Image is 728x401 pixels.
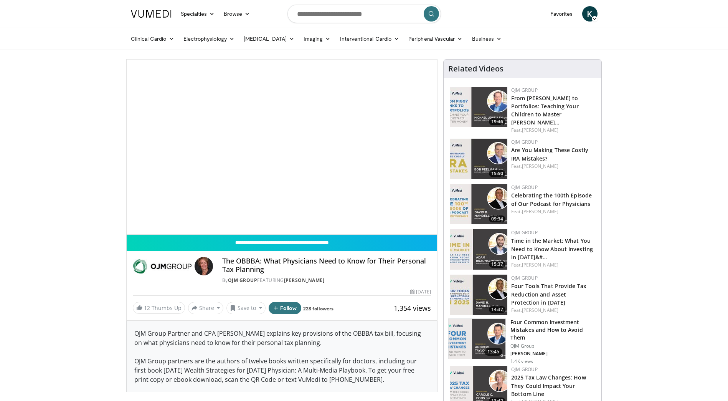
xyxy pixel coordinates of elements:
[546,6,578,22] a: Favorites
[511,282,586,306] a: Four Tools That Provide Tax Reduction and Asset Protection in [DATE]
[511,127,595,134] div: Feat.
[303,305,333,312] a: 228 followers
[522,163,558,169] a: [PERSON_NAME]
[511,87,538,93] a: OJM Group
[299,31,335,46] a: Imaging
[511,307,595,314] div: Feat.
[188,302,224,314] button: Share
[511,275,538,281] a: OJM Group
[450,87,507,127] img: 282c92bf-9480-4465-9a17-aeac8df0c943.150x105_q85_crop-smart_upscale.jpg
[510,343,597,349] p: OJM Group
[511,184,538,191] a: OJM Group
[449,319,505,359] img: f90543b2-11a1-4aab-98f1-82dfa77c6314.png.150x105_q85_crop-smart_upscale.png
[404,31,467,46] a: Peripheral Vascular
[127,321,437,392] div: OJM Group Partner and CPA [PERSON_NAME] explains key provisions of the OBBBA tax bill, focusing o...
[450,229,507,270] a: 15:37
[450,184,507,224] img: 7438bed5-bde3-4519-9543-24a8eadaa1c2.150x105_q85_crop-smart_upscale.jpg
[394,303,431,313] span: 1,354 views
[489,215,505,222] span: 09:34
[228,277,258,283] a: OJM Group
[450,139,507,179] img: 4b415aee-9520-4d6f-a1e1-8e5e22de4108.150x105_q85_crop-smart_upscale.jpg
[489,118,505,125] span: 19:46
[239,31,299,46] a: [MEDICAL_DATA]
[226,302,266,314] button: Save to
[511,208,595,215] div: Feat.
[410,288,431,295] div: [DATE]
[510,318,597,341] h3: Four Common Investment Mistakes and How to Avoid Them
[511,374,586,397] a: 2025 Tax Law Changes: How They Could Impact Your Bottom Line
[511,146,588,162] a: Are You Making These Costly IRA Mistakes?
[467,31,507,46] a: Business
[176,6,220,22] a: Specialties
[511,163,595,170] div: Feat.
[450,275,507,315] img: 6704c0a6-4d74-4e2e-aaba-7698dfbc586a.150x105_q85_crop-smart_upscale.jpg
[484,348,503,356] span: 13:45
[448,318,597,365] a: 13:45 Four Common Investment Mistakes and How to Avoid Them OJM Group [PERSON_NAME] 1.4K views
[450,229,507,270] img: cfc453be-3f74-41d3-a301-0743b7c46f05.150x105_q85_crop-smart_upscale.jpg
[195,257,213,275] img: Avatar
[335,31,404,46] a: Interventional Cardio
[450,139,507,179] a: 15:50
[450,275,507,315] a: 14:37
[284,277,325,283] a: [PERSON_NAME]
[222,277,431,284] div: By FEATURING
[269,302,302,314] button: Follow
[144,304,150,312] span: 12
[522,208,558,215] a: [PERSON_NAME]
[510,351,597,357] p: [PERSON_NAME]
[448,64,503,73] h4: Related Videos
[522,262,558,268] a: [PERSON_NAME]
[133,257,191,275] img: OJM Group
[287,5,441,23] input: Search topics, interventions
[222,257,431,273] h4: The OBBBA: What Physicians Need to Know for Their Personal Tax Planning
[511,139,538,145] a: OJM Group
[179,31,239,46] a: Electrophysiology
[522,127,558,133] a: [PERSON_NAME]
[489,170,505,177] span: 15:50
[126,31,179,46] a: Clinical Cardio
[511,94,579,126] a: From [PERSON_NAME] to Portfolios: Teaching Your Children to Master [PERSON_NAME]…
[511,237,593,260] a: Time in the Market: What You Need to Know About Investing in [DATE]&#…
[450,184,507,224] a: 09:34
[489,261,505,268] span: 15:37
[511,262,595,268] div: Feat.
[510,358,533,365] p: 1.4K views
[511,192,592,207] a: Celebrating the 100th Episode of Our Podcast for Physicians
[489,306,505,313] span: 14:37
[511,229,538,236] a: OJM Group
[511,366,538,373] a: OJM Group
[450,87,507,127] a: 19:46
[582,6,598,22] a: K
[127,60,437,235] video-js: Video Player
[219,6,254,22] a: Browse
[522,307,558,313] a: [PERSON_NAME]
[131,10,172,18] img: VuMedi Logo
[133,302,185,314] a: 12 Thumbs Up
